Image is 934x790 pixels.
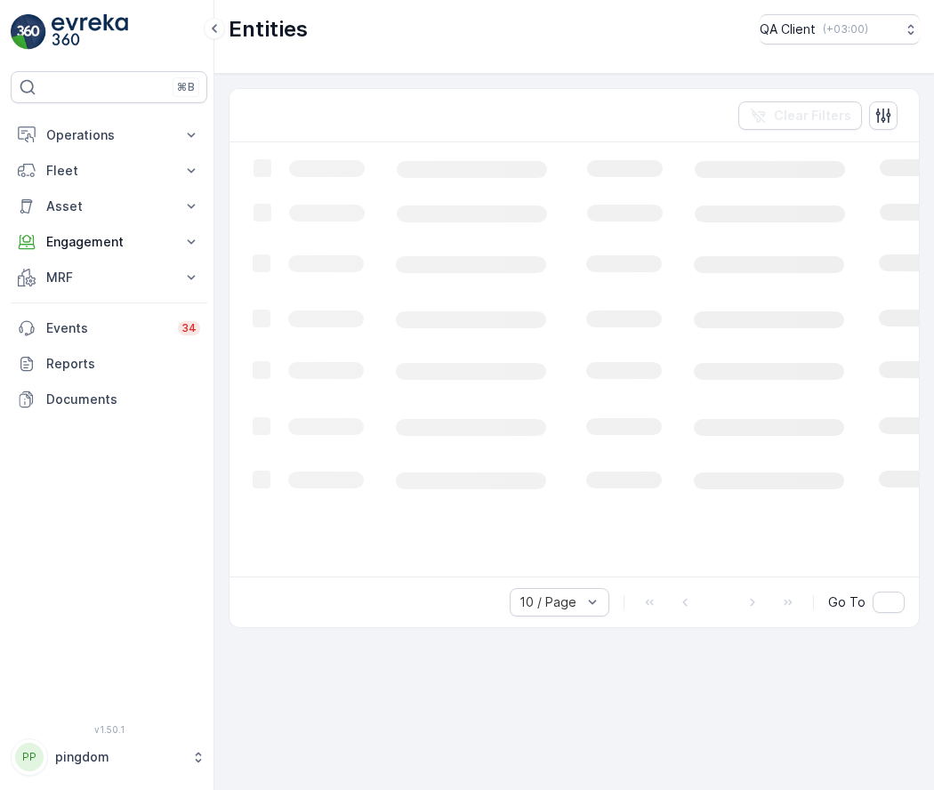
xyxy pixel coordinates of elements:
p: Fleet [46,162,172,180]
button: MRF [11,260,207,295]
a: Events34 [11,310,207,346]
p: Operations [46,126,172,144]
span: Go To [828,593,866,611]
a: Reports [11,346,207,382]
p: Documents [46,391,200,408]
img: logo_light-DOdMpM7g.png [52,14,128,50]
button: Fleet [11,153,207,189]
p: 34 [181,321,197,335]
button: Engagement [11,224,207,260]
p: pingdom [55,748,182,766]
p: Events [46,319,167,337]
p: Reports [46,355,200,373]
p: Engagement [46,233,172,251]
a: Documents [11,382,207,417]
button: PPpingdom [11,738,207,776]
div: PP [15,743,44,771]
button: QA Client(+03:00) [760,14,920,44]
p: ⌘B [177,80,195,94]
p: ( +03:00 ) [823,22,868,36]
button: Operations [11,117,207,153]
img: logo [11,14,46,50]
span: v 1.50.1 [11,724,207,735]
button: Asset [11,189,207,224]
p: Entities [229,15,308,44]
p: QA Client [760,20,816,38]
button: Clear Filters [738,101,862,130]
p: Clear Filters [774,107,851,125]
p: Asset [46,197,172,215]
p: MRF [46,269,172,286]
